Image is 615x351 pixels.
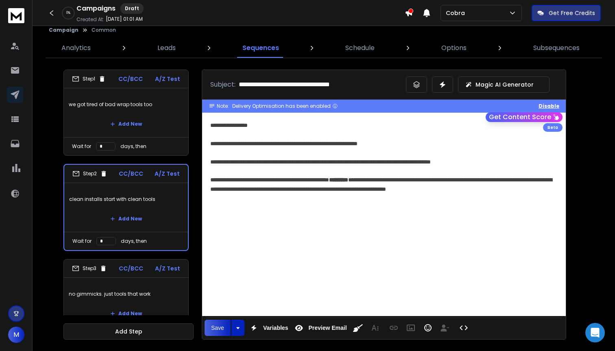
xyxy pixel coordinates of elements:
a: Analytics [57,38,96,58]
a: Schedule [340,38,379,58]
p: [DATE] 01:01 AM [106,16,143,22]
p: no gimmicks. just tools that work [69,283,183,305]
p: clean installs start with clean tools [69,188,183,211]
div: Step 3 [72,265,107,272]
button: Add Step [63,323,194,340]
div: Step 1 [72,75,106,83]
li: Step2CC/BCCA/Z Testclean installs start with clean toolsAdd NewWait fordays, then [63,164,189,251]
span: Preview Email [307,325,348,331]
p: days, then [121,238,147,244]
span: Variables [262,325,290,331]
p: CC/BCC [119,170,143,178]
button: Add New [104,116,148,132]
button: Add New [104,305,148,322]
button: More Text [367,320,383,336]
button: Get Free Credits [532,5,601,21]
button: Save [205,320,231,336]
button: Code View [456,320,471,336]
p: days, then [120,143,146,150]
a: Subsequences [528,38,584,58]
div: Draft [120,3,144,14]
button: Campaign [49,27,79,33]
button: Disable [539,103,559,109]
button: Emoticons [420,320,436,336]
div: Delivery Optimisation has been enabled [232,103,338,109]
p: Sequences [242,43,279,53]
p: 0 % [66,11,70,15]
button: Add New [104,211,148,227]
p: A/Z Test [155,75,180,83]
p: A/Z Test [155,170,180,178]
p: Wait for [72,238,92,244]
p: Cobra [446,9,468,17]
p: CC/BCC [118,75,143,83]
p: Get Free Credits [549,9,595,17]
p: A/Z Test [155,264,180,273]
button: M [8,327,24,343]
span: Note: [217,103,229,109]
h1: Campaigns [76,4,116,13]
button: Variables [246,320,290,336]
p: Schedule [345,43,375,53]
p: Magic AI Generator [475,81,534,89]
a: Options [436,38,471,58]
p: Analytics [61,43,91,53]
a: Leads [153,38,181,58]
button: Magic AI Generator [458,76,550,93]
li: Step3CC/BCCA/Z Testno gimmicks. just tools that workAdd NewWait fordays, then [63,259,189,345]
div: Open Intercom Messenger [585,323,605,342]
p: Leads [157,43,176,53]
div: Step 2 [72,170,107,177]
p: Subsequences [533,43,580,53]
p: CC/BCC [119,264,143,273]
p: we got tired of bad wrap tools too [69,93,183,116]
button: Get Content Score [486,112,563,122]
p: Created At: [76,16,104,23]
button: Insert Unsubscribe Link [437,320,453,336]
button: Insert Link (⌘K) [386,320,401,336]
p: Common [92,27,116,33]
button: Insert Image (⌘P) [403,320,419,336]
div: Beta [543,123,563,132]
p: Subject: [210,80,236,89]
button: Preview Email [291,320,348,336]
li: Step1CC/BCCA/Z Testwe got tired of bad wrap tools tooAdd NewWait fordays, then [63,70,189,156]
p: Options [441,43,467,53]
button: Clean HTML [350,320,366,336]
a: Sequences [238,38,284,58]
p: Wait for [72,143,91,150]
img: logo [8,8,24,23]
